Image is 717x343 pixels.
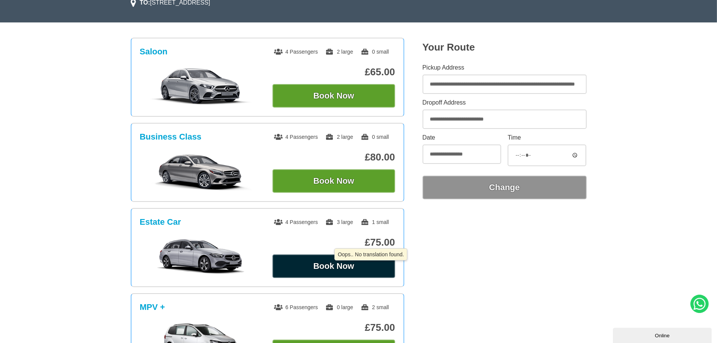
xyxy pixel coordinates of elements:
[423,135,501,141] label: Date
[423,41,587,53] h2: Your Route
[361,49,389,55] span: 0 small
[325,134,353,140] span: 2 large
[140,132,202,142] h3: Business Class
[144,152,258,191] img: Business Class
[274,134,318,140] span: 4 Passengers
[140,47,168,57] h3: Saloon
[274,304,318,310] span: 6 Passengers
[325,304,353,310] span: 0 large
[272,237,395,248] p: £75.00
[508,135,586,141] label: Time
[144,67,258,105] img: Saloon
[144,238,258,276] img: Estate Car
[272,322,395,333] p: £75.00
[361,219,389,225] span: 1 small
[361,134,389,140] span: 0 small
[423,176,587,199] button: Change
[274,49,318,55] span: 4 Passengers
[272,84,395,108] button: Book Now
[423,65,587,71] label: Pickup Address
[361,304,389,310] span: 2 small
[140,302,165,312] h3: MPV +
[613,326,713,343] iframe: chat widget
[274,219,318,225] span: 4 Passengers
[325,219,353,225] span: 3 large
[325,49,353,55] span: 2 large
[272,169,395,193] button: Book Now
[423,100,587,106] label: Dropoff Address
[140,217,181,227] h3: Estate Car
[272,151,395,163] p: £80.00
[272,254,395,278] button: Book Now
[272,66,395,78] p: £65.00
